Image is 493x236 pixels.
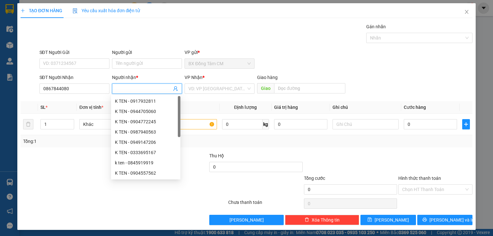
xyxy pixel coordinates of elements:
span: CV TTH [51,38,84,49]
span: plus [21,8,25,13]
div: SĐT Người Gửi [39,49,109,56]
span: [PERSON_NAME] [375,216,409,223]
span: Khác [83,119,142,129]
label: Gán nhãn [366,24,386,29]
input: VD: Bàn, Ghế [151,119,217,129]
div: Người gửi [112,49,182,56]
div: K TEN - 0904557562 [111,168,180,178]
span: Giao hàng [257,75,278,80]
span: [PERSON_NAME] [229,216,264,223]
div: k ten - 0845919919 [111,158,180,168]
span: Giao [257,83,274,93]
span: Cước hàng [404,105,426,110]
span: Nhận: [42,6,57,13]
div: K TEN - 0949147206 [111,137,180,147]
span: Thu Hộ [209,153,224,158]
input: Dọc đường [274,83,345,93]
input: 0 [274,119,327,129]
span: Giá trị hàng [274,105,298,110]
button: plus [462,119,470,129]
button: deleteXóa Thông tin [285,215,359,225]
div: K TEN - 0333695167 [111,147,180,158]
div: K TEN - 0944705060 [115,108,177,115]
div: K TEN - 0904772245 [111,117,180,127]
div: SĐT Người Nhận [39,74,109,81]
span: Yêu cầu xuất hóa đơn điện tử [73,8,140,13]
div: Tổng: 1 [23,138,191,145]
label: Hình thức thanh toán [398,176,441,181]
div: Người nhận [112,74,182,81]
div: K TEN - 0333695167 [115,149,177,156]
span: user-add [173,86,178,91]
span: kg [263,119,269,129]
div: VP gửi [185,49,255,56]
div: K TEN - 0949147206 [115,139,177,146]
span: plus [463,122,470,127]
div: Trạm [GEOGRAPHIC_DATA] [42,5,107,21]
span: save [368,217,372,223]
span: delete [305,217,309,223]
img: icon [73,8,78,13]
button: save[PERSON_NAME] [360,215,416,225]
div: K TEN - 0904557562 [115,170,177,177]
span: printer [422,217,427,223]
div: K TEN - 0904772245 [115,118,177,125]
span: VP Nhận [185,75,203,80]
div: Chưa thanh toán [228,199,303,210]
div: K TEN - 0944705060 [111,106,180,117]
span: SL [40,105,46,110]
div: K TEN - 0917932811 [111,96,180,106]
th: Ghi chú [330,101,401,114]
button: [PERSON_NAME] [209,215,283,225]
div: K TEN - 0987940563 [111,127,180,137]
span: DĐ: [42,41,51,48]
span: close [464,9,469,14]
div: k ten - 0845919919 [115,159,177,166]
div: K TEN - 0987940563 [115,128,177,135]
span: TẠO ĐƠN HÀNG [21,8,62,13]
input: Ghi Chú [333,119,399,129]
span: Tổng cước [304,176,325,181]
div: QUANG [42,21,107,29]
div: BX Đồng Tâm CM [5,5,37,29]
button: printer[PERSON_NAME] và In [417,215,473,225]
span: Gửi: [5,6,15,13]
button: Close [458,3,476,21]
span: [PERSON_NAME] và In [429,216,474,223]
span: Định lượng [234,105,257,110]
span: Đơn vị tính [79,105,103,110]
span: BX Đồng Tâm CM [188,59,251,68]
div: 0948542528 [42,29,107,38]
button: delete [23,119,33,129]
span: Xóa Thông tin [312,216,340,223]
div: K TEN - 0917932811 [115,98,177,105]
